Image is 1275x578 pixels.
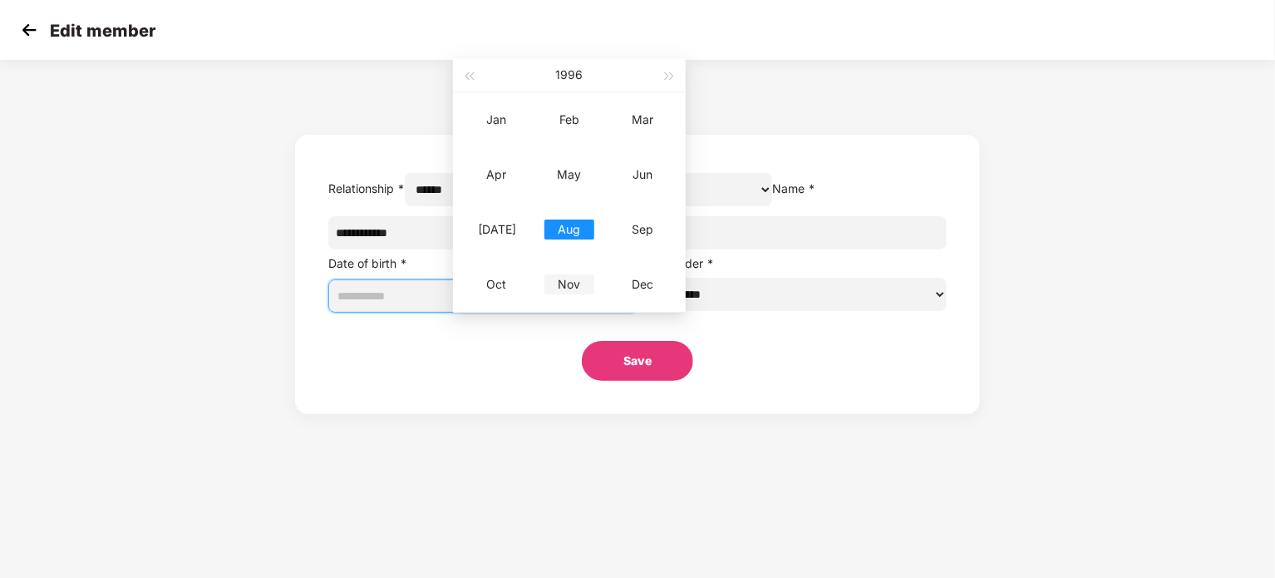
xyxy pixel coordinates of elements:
button: Save [582,341,693,381]
td: 1996-04 [460,147,533,202]
div: Jan [471,110,521,130]
label: Date of birth * [328,256,407,270]
td: 1996-02 [533,92,606,147]
button: 1996 [556,58,583,91]
div: Apr [471,165,521,185]
td: 1996-12 [606,257,679,312]
td: 1996-05 [533,147,606,202]
td: 1996-07 [460,202,533,257]
label: Name * [772,181,815,195]
div: Nov [544,274,594,294]
div: May [544,165,594,185]
div: Jun [618,165,667,185]
div: Oct [471,274,521,294]
label: Relationship * [328,181,405,195]
p: Edit member [50,21,155,41]
td: 1996-11 [533,257,606,312]
div: Dec [618,274,667,294]
td: 1996-01 [460,92,533,147]
td: 1996-03 [606,92,679,147]
td: 1996-10 [460,257,533,312]
td: 1996-06 [606,147,679,202]
div: Feb [544,110,594,130]
div: Mar [618,110,667,130]
label: Gender * [663,256,714,270]
td: 1996-09 [606,202,679,257]
div: Sep [618,220,667,240]
div: [DATE] [471,220,521,240]
div: Aug [544,220,594,240]
img: svg+xml;base64,PHN2ZyB4bWxucz0iaHR0cDovL3d3dy53My5vcmcvMjAwMC9zdmciIHdpZHRoPSIzMCIgaGVpZ2h0PSIzMC... [17,17,42,42]
td: 1996-08 [533,202,606,257]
